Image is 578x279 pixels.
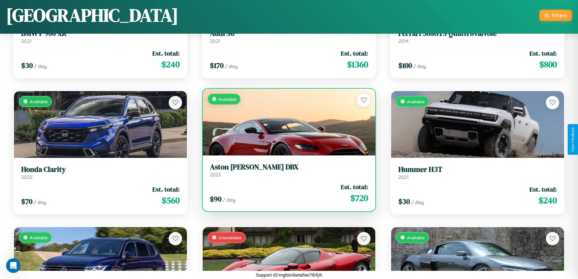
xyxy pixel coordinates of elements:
h3: Aston [PERSON_NAME] DBX [210,163,368,172]
button: Filters [539,10,572,21]
span: 2021 [21,38,32,44]
h1: [GEOGRAPHIC_DATA] [6,3,178,28]
a: Aston [PERSON_NAME] DBX2023 [210,163,368,178]
span: $ 240 [539,194,557,206]
span: 2023 [210,172,221,178]
a: Honda Clarity2022 [21,165,180,180]
span: $ 70 [21,196,32,206]
span: $ 240 [161,58,180,70]
span: Available [407,235,425,240]
span: 2014 [398,38,409,44]
a: Audi S62021 [210,29,368,44]
span: / day [411,199,424,205]
h3: Hummer H3T [398,165,557,174]
span: Available [218,97,236,102]
span: Est. total: [529,49,557,58]
span: 2021 [398,174,409,180]
span: $ 560 [162,194,180,206]
span: Available [30,99,48,104]
span: / day [34,63,47,69]
span: $ 170 [210,60,224,70]
span: Est. total: [341,49,368,58]
div: Filters [552,12,567,19]
h3: Honda Clarity [21,165,180,174]
a: Ferrari 308GTS Quattrovalvole2014 [398,29,557,44]
p: Support ID: mg6sn0wta5tei78rfyh [256,271,322,279]
span: / day [223,197,235,203]
div: Give Feedback [571,127,575,152]
span: $ 1360 [347,58,368,70]
span: $ 100 [398,60,412,70]
span: 2021 [210,38,220,44]
span: / day [225,63,238,69]
span: $ 30 [21,60,33,70]
span: $ 720 [350,192,368,204]
span: Available [407,99,425,104]
h3: Audi S6 [210,29,368,38]
span: Available [30,235,48,240]
span: 2022 [21,174,32,180]
h3: BMW F 900 XR [21,29,180,38]
span: Est. total: [341,182,368,191]
span: Est. total: [152,185,180,194]
span: Unavailable [218,235,242,240]
iframe: Intercom live chat [6,258,21,273]
a: Hummer H3T2021 [398,165,557,180]
h3: Ferrari 308GTS Quattrovalvole [398,29,557,38]
span: / day [413,63,426,69]
span: / day [34,199,46,205]
span: $ 90 [210,194,221,204]
a: BMW F 900 XR2021 [21,29,180,44]
span: Est. total: [152,49,180,58]
span: $ 30 [398,196,410,206]
span: $ 800 [539,58,557,70]
span: Est. total: [529,185,557,194]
